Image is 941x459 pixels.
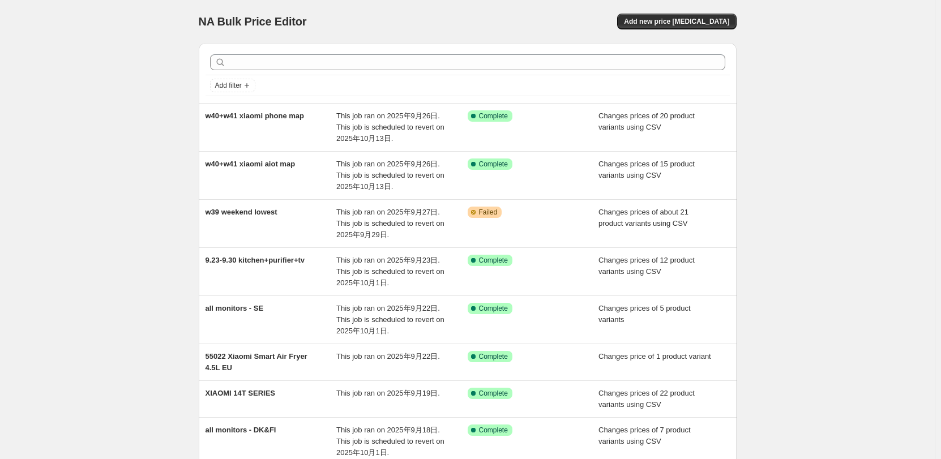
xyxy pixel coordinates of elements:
[598,426,691,445] span: Changes prices of 7 product variants using CSV
[598,208,688,228] span: Changes prices of about 21 product variants using CSV
[206,256,305,264] span: 9.23-9.30 kitchen+purifier+tv
[336,352,440,361] span: This job ran on 2025年9月22日.
[215,81,242,90] span: Add filter
[598,111,695,131] span: Changes prices of 20 product variants using CSV
[206,389,276,397] span: XIAOMI 14T SERIES
[479,304,508,313] span: Complete
[336,426,444,457] span: This job ran on 2025年9月18日. This job is scheduled to revert on 2025年10月1日.
[479,256,508,265] span: Complete
[199,15,307,28] span: NA Bulk Price Editor
[336,111,444,143] span: This job ran on 2025年9月26日. This job is scheduled to revert on 2025年10月13日.
[336,256,444,287] span: This job ran on 2025年9月23日. This job is scheduled to revert on 2025年10月1日.
[479,389,508,398] span: Complete
[598,352,711,361] span: Changes price of 1 product variant
[206,208,277,216] span: w39 weekend lowest
[598,160,695,179] span: Changes prices of 15 product variants using CSV
[336,389,440,397] span: This job ran on 2025年9月19日.
[479,160,508,169] span: Complete
[624,17,729,26] span: Add new price [MEDICAL_DATA]
[598,256,695,276] span: Changes prices of 12 product variants using CSV
[206,111,304,120] span: w40+w41 xiaomi phone map
[479,352,508,361] span: Complete
[598,389,695,409] span: Changes prices of 22 product variants using CSV
[479,426,508,435] span: Complete
[206,426,276,434] span: all monitors - DK&FI
[598,304,691,324] span: Changes prices of 5 product variants
[336,208,444,239] span: This job ran on 2025年9月27日. This job is scheduled to revert on 2025年9月29日.
[210,79,255,92] button: Add filter
[206,304,264,312] span: all monitors - SE
[617,14,736,29] button: Add new price [MEDICAL_DATA]
[479,208,498,217] span: Failed
[206,160,296,168] span: w40+w41 xiaomi aiot map
[479,111,508,121] span: Complete
[336,160,444,191] span: This job ran on 2025年9月26日. This job is scheduled to revert on 2025年10月13日.
[336,304,444,335] span: This job ran on 2025年9月22日. This job is scheduled to revert on 2025年10月1日.
[206,352,307,372] span: 55022 Xiaomi Smart Air Fryer 4.5L EU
